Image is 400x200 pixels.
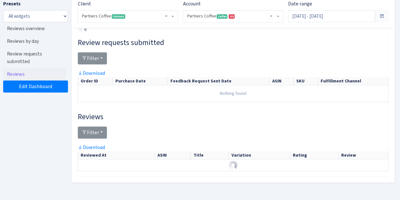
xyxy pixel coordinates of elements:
[3,22,66,35] a: Reviews overview
[78,77,113,85] th: Order ID
[168,77,269,85] th: Feedback Request Sent Date
[191,151,229,159] th: Title
[270,13,272,19] span: Remove all items
[78,151,155,159] th: Reviewed At
[78,85,388,102] td: Nothing found
[183,10,283,23] span: Partners Coffee <span class="badge badge-success">Seller</span><span class="badge badge-danger" d...
[229,14,235,19] span: US
[78,52,107,64] button: Filter
[3,81,68,93] a: Edit Dashboard
[294,77,318,85] th: SKU
[290,151,338,159] th: Rating
[78,10,178,23] span: Partners Coffee <span class="badge badge-success">Current</span>
[165,13,167,19] span: Remove all items
[187,13,275,19] span: Partners Coffee <span class="badge badge-success">Seller</span><span class="badge badge-danger" d...
[217,14,227,19] span: Seller
[318,77,388,85] th: Fulfillment Channel
[78,70,105,76] a: Download
[78,38,388,47] h3: Widget #54
[229,151,290,159] th: Variation
[155,151,191,159] th: ASIN
[82,13,170,19] span: Partners Coffee <span class="badge badge-success">Current</span>
[112,14,125,19] span: Current
[338,151,388,159] th: Review
[269,77,294,85] th: ASIN
[113,77,168,85] th: Purchase Date
[228,160,238,170] img: Preloader
[78,126,107,139] button: Filter
[3,48,66,68] a: Review requests submitted
[3,35,66,48] a: Reviews by day
[3,68,66,81] a: Reviews
[78,144,105,151] a: Download
[78,112,388,121] h3: Widget #55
